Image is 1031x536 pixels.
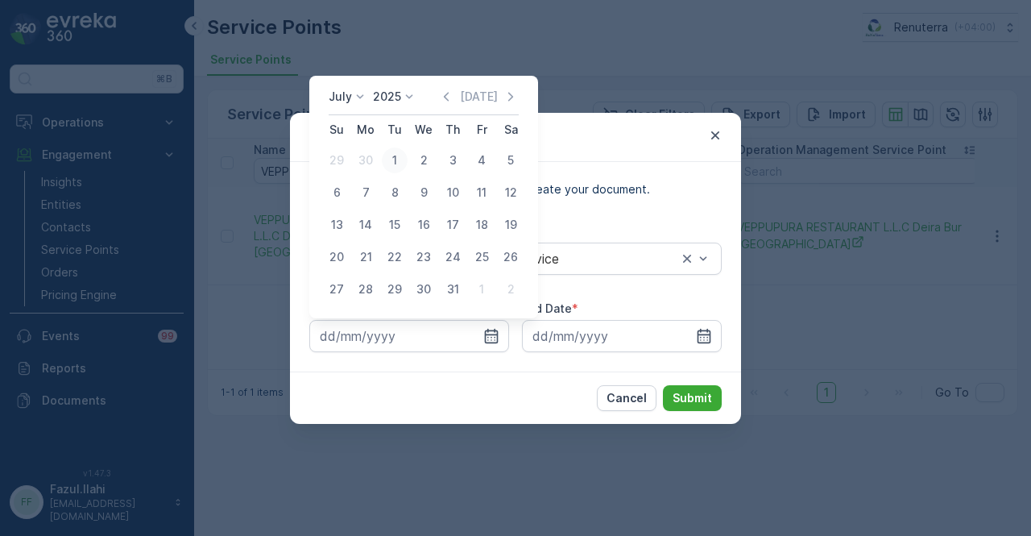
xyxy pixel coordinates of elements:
[382,180,408,206] div: 8
[469,212,495,238] div: 18
[440,148,466,173] div: 3
[496,115,525,144] th: Saturday
[382,276,408,302] div: 29
[467,115,496,144] th: Friday
[382,148,408,173] div: 1
[469,244,495,270] div: 25
[411,180,437,206] div: 9
[411,276,437,302] div: 30
[373,89,401,105] p: 2025
[353,244,379,270] div: 21
[440,180,466,206] div: 10
[469,148,495,173] div: 4
[469,180,495,206] div: 11
[469,276,495,302] div: 1
[353,148,379,173] div: 30
[353,180,379,206] div: 7
[522,320,722,352] input: dd/mm/yyyy
[460,89,498,105] p: [DATE]
[382,244,408,270] div: 22
[329,89,352,105] p: July
[409,115,438,144] th: Wednesday
[498,244,524,270] div: 26
[382,212,408,238] div: 15
[309,320,509,352] input: dd/mm/yyyy
[324,148,350,173] div: 29
[522,301,572,315] label: End Date
[498,180,524,206] div: 12
[411,148,437,173] div: 2
[440,244,466,270] div: 24
[324,276,350,302] div: 27
[324,244,350,270] div: 20
[411,212,437,238] div: 16
[353,212,379,238] div: 14
[607,390,647,406] p: Cancel
[498,212,524,238] div: 19
[351,115,380,144] th: Monday
[440,212,466,238] div: 17
[438,115,467,144] th: Thursday
[322,115,351,144] th: Sunday
[498,276,524,302] div: 2
[324,212,350,238] div: 13
[597,385,656,411] button: Cancel
[440,276,466,302] div: 31
[411,244,437,270] div: 23
[498,148,524,173] div: 5
[324,180,350,206] div: 6
[673,390,712,406] p: Submit
[663,385,722,411] button: Submit
[353,276,379,302] div: 28
[380,115,409,144] th: Tuesday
